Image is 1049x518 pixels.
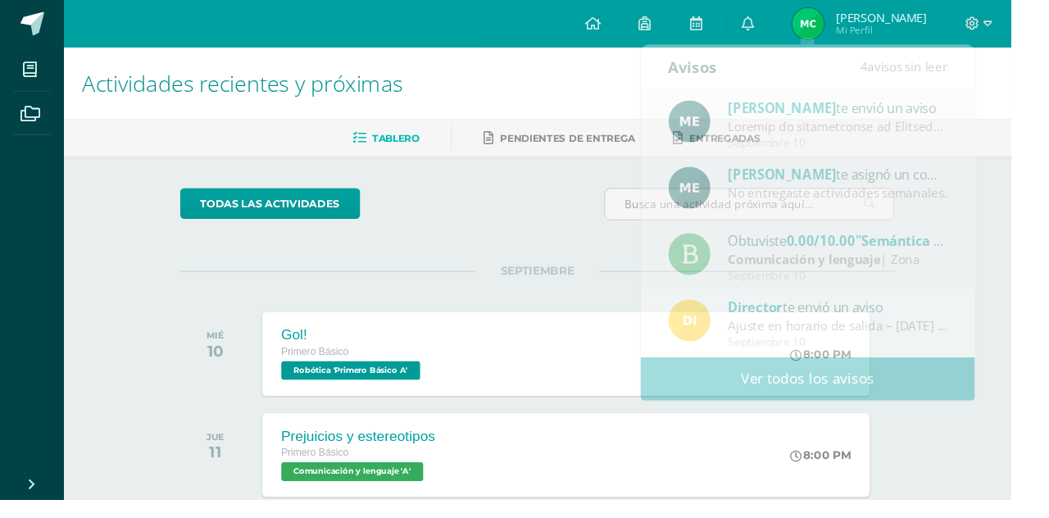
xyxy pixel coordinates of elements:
[755,171,867,190] span: [PERSON_NAME]
[214,354,233,374] div: 10
[755,309,811,328] span: Director
[292,359,361,370] span: Primero Básico
[493,274,622,289] span: SEPTIEMBRE
[755,307,983,329] div: te envió un aviso
[867,10,961,26] span: [PERSON_NAME]
[755,122,983,141] div: Proceso de mejoramiento de Lenguaje y Lectura: Buenas tardes respetables padres de familia y estu...
[693,311,737,354] img: f0b35651ae50ff9c693c4cbd3f40c4bb.png
[693,47,744,92] div: Avisos
[693,173,737,216] img: e5319dee200a4f57f0a5ff00aaca67bb.png
[292,375,436,394] span: Robótica 'Primero Básico A'
[822,8,855,41] img: 091ec1a903fc09464be450537a8867ba.png
[755,102,867,121] span: [PERSON_NAME]
[366,130,435,157] a: Tablero
[665,370,1011,416] a: Ver todos los avisos
[214,459,233,479] div: 11
[755,329,983,348] div: Ajuste en horario de salida – 12 de septiembre : Estimados Padres de Familia, Debido a las activi...
[755,348,983,362] div: Septiembre 10
[519,137,659,149] span: Pendientes de entrega
[292,339,440,357] div: Gol!
[755,279,983,293] div: Septiembre 10
[867,25,961,39] span: Mi Perfil
[386,137,435,149] span: Tablero
[628,196,928,228] input: Busca una actividad próxima aquí...
[755,239,983,260] div: Obtuviste en
[755,260,983,279] div: | Zona
[892,60,900,78] span: 4
[755,142,983,156] div: Septiembre 10
[755,260,913,278] strong: Comunicación y lenguaje
[214,343,233,354] div: MIÉ
[292,444,452,461] div: Prejuicios y estereotipos
[693,104,737,148] img: e5319dee200a4f57f0a5ff00aaca67bb.png
[292,479,439,499] span: Comunicación y lenguaje 'A'
[892,60,983,78] span: avisos sin leer
[820,465,883,479] div: 8:00 PM
[755,170,983,191] div: te asignó un comentario en 'Semántica y razonamiento verbal #2' para 'Comunicación y lenguaje'
[292,464,361,475] span: Primero Básico
[502,130,659,157] a: Pendientes de entrega
[815,240,887,259] span: 0.00/10.00
[187,195,374,227] a: todas las Actividades
[755,191,983,210] div: No entregaste actividades semanales.
[755,101,983,122] div: te envió un aviso
[214,448,233,459] div: JUE
[85,70,418,102] span: Actividades recientes y próximas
